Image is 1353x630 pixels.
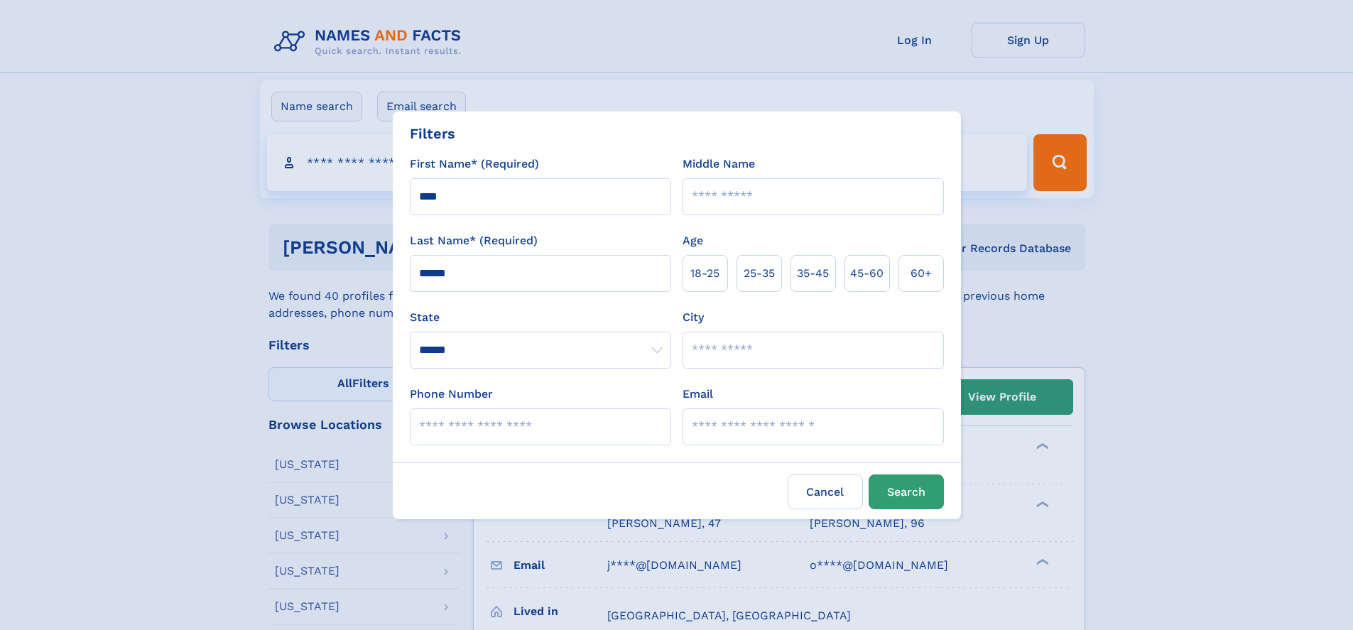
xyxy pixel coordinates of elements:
[683,309,704,326] label: City
[683,386,713,403] label: Email
[410,309,671,326] label: State
[797,265,829,282] span: 35‑45
[911,265,932,282] span: 60+
[744,265,775,282] span: 25‑35
[690,265,719,282] span: 18‑25
[410,123,455,144] div: Filters
[410,156,539,173] label: First Name* (Required)
[683,156,755,173] label: Middle Name
[788,474,863,509] label: Cancel
[869,474,944,509] button: Search
[410,232,538,249] label: Last Name* (Required)
[850,265,884,282] span: 45‑60
[410,386,493,403] label: Phone Number
[683,232,703,249] label: Age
